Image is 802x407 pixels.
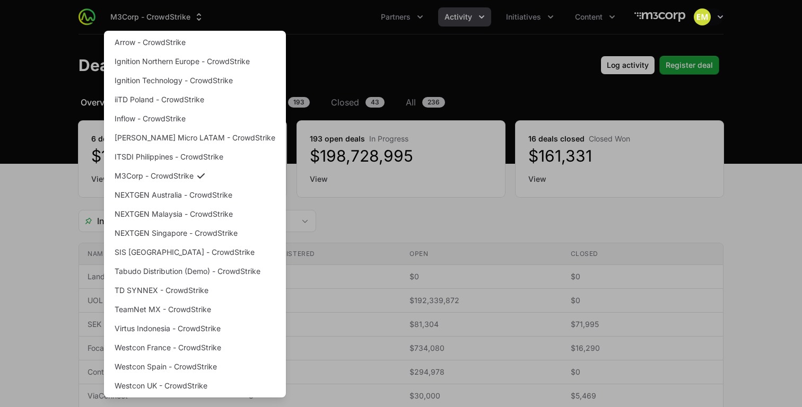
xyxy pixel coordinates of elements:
a: iiTD Poland - CrowdStrike [106,90,284,109]
a: ITSDI Philippines - CrowdStrike [106,147,284,166]
a: Ignition Northern Europe - CrowdStrike [106,52,284,71]
a: TD SYNNEX - CrowdStrike [106,281,284,300]
a: NEXTGEN Singapore - CrowdStrike [106,224,284,243]
a: [PERSON_NAME] Micro LATAM - CrowdStrike [106,128,284,147]
div: Open [294,210,316,232]
div: Supplier switch menu [104,7,211,26]
a: Arrow - CrowdStrike [106,33,284,52]
a: Ignition Technology - CrowdStrike [106,71,284,90]
a: Westcon Spain - CrowdStrike [106,357,284,376]
a: NEXTGEN Australia - CrowdStrike [106,185,284,205]
a: Inflow - CrowdStrike [106,109,284,128]
a: Westcon France - CrowdStrike [106,338,284,357]
a: TeamNet MX - CrowdStrike [106,300,284,319]
a: SIS [GEOGRAPHIC_DATA] - CrowdStrike [106,243,284,262]
div: Main navigation [95,7,622,26]
a: NEXTGEN Malaysia - CrowdStrike [106,205,284,224]
a: Tabudo Distribution (Demo) - CrowdStrike [106,262,284,281]
img: Eric Mingus [694,8,711,25]
a: M3Corp - CrowdStrike [106,166,284,185]
a: Virtus Indonesia - CrowdStrike [106,319,284,338]
a: Westcon UK - CrowdStrike [106,376,284,395]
